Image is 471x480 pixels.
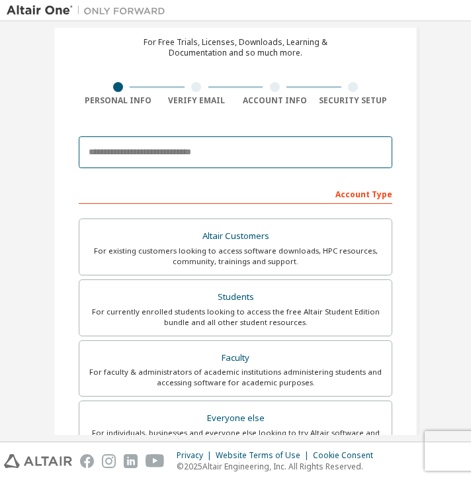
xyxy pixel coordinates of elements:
[87,428,384,449] div: For individuals, businesses and everyone else looking to try Altair software and explore our prod...
[177,450,216,461] div: Privacy
[87,349,384,367] div: Faculty
[144,37,327,58] div: For Free Trials, Licenses, Downloads, Learning & Documentation and so much more.
[87,307,384,328] div: For currently enrolled students looking to access the free Altair Student Edition bundle and all ...
[87,367,384,388] div: For faculty & administrators of academic institutions administering students and accessing softwa...
[7,4,172,17] img: Altair One
[157,95,236,106] div: Verify Email
[80,454,94,468] img: facebook.svg
[87,227,384,246] div: Altair Customers
[216,450,313,461] div: Website Terms of Use
[102,454,116,468] img: instagram.svg
[79,183,392,204] div: Account Type
[314,95,393,106] div: Security Setup
[177,461,381,472] p: © 2025 Altair Engineering, Inc. All Rights Reserved.
[313,450,381,461] div: Cookie Consent
[87,409,384,428] div: Everyone else
[124,454,138,468] img: linkedin.svg
[79,95,157,106] div: Personal Info
[146,454,165,468] img: youtube.svg
[4,454,72,468] img: altair_logo.svg
[129,13,343,29] div: Create an Altair One Account
[87,246,384,267] div: For existing customers looking to access software downloads, HPC resources, community, trainings ...
[235,95,314,106] div: Account Info
[87,288,384,307] div: Students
